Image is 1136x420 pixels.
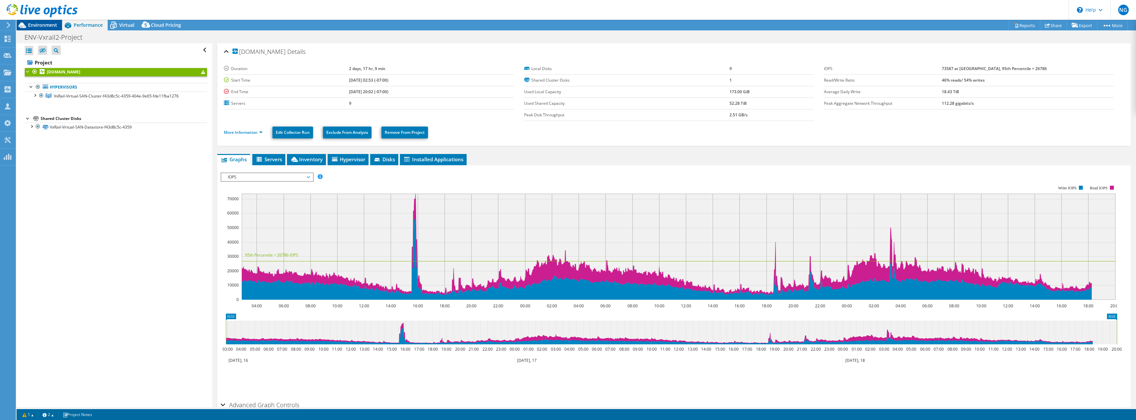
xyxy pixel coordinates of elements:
text: 07:00 [605,346,616,352]
label: Used Local Capacity [524,89,729,95]
text: 10:00 [975,346,985,352]
text: 22:00 [811,346,821,352]
text: 06:00 [600,303,611,309]
text: 10:00 [332,303,342,309]
span: VxRail-Virtual-SAN-Cluster-f43d8c5c-4359-404e-9e65-fde11fba1276 [54,93,179,99]
a: VxRail-Virtual-SAN-Cluster-f43d8c5c-4359-404e-9e65-fde11fba1276 [25,92,207,100]
text: 16:00 [1056,303,1067,309]
text: 14:00 [701,346,711,352]
text: 06:00 [279,303,289,309]
text: 95th Percentile = 26786 IOPS [245,252,298,258]
text: 20:00 [1110,303,1120,309]
text: 10:00 [318,346,329,352]
text: 12:00 [681,303,691,309]
a: Exclude From Analysis [323,127,372,138]
text: 17:00 [742,346,752,352]
label: Duration [224,65,349,72]
b: [DATE] 20:02 (-07:00) [349,89,388,95]
text: 17:00 [414,346,424,352]
b: [DATE] 02:53 (-07:00) [349,77,388,83]
span: Virtual [119,22,134,28]
text: 02:00 [547,303,557,309]
text: 04:00 [564,346,575,352]
a: 1 [18,410,38,419]
b: 2 days, 17 hr, 9 min [349,66,385,71]
text: 07:00 [934,346,944,352]
label: Shared Cluster Disks [524,77,729,84]
text: 11:00 [332,346,342,352]
b: 2.51 GB/s [729,112,748,118]
text: 01:00 [523,346,534,352]
a: Edit Collector Run [272,127,313,138]
span: Environment [28,22,57,28]
b: 9 [349,100,351,106]
label: End Time [224,89,349,95]
text: 06:00 [922,303,933,309]
text: 20:00 [788,303,799,309]
text: 23:00 [496,346,506,352]
text: 19:00 [441,346,451,352]
span: Disks [373,156,395,163]
text: 06:00 [592,346,602,352]
text: 15:00 [1043,346,1053,352]
text: 11:00 [660,346,670,352]
text: 20:00 [1112,346,1122,352]
text: 50000 [227,225,239,230]
text: 16:00 [734,303,745,309]
text: 20000 [227,268,239,274]
text: 02:00 [537,346,547,352]
text: 22:00 [815,303,825,309]
a: VxRail-Virtual-SAN-Datastore-f43d8c5c-4359 [25,123,207,131]
text: 03:00 [223,346,233,352]
a: Project Notes [58,410,97,419]
a: Reports [1009,20,1040,30]
span: Installed Applications [403,156,463,163]
label: Peak Aggregate Network Throughput [824,100,941,107]
span: Performance [74,22,103,28]
text: 04:00 [893,346,903,352]
a: Export [1067,20,1097,30]
a: 2 [38,410,58,419]
text: 18:00 [440,303,450,309]
text: 12:00 [346,346,356,352]
b: [DOMAIN_NAME] [47,69,80,75]
text: 21:00 [469,346,479,352]
text: 08:00 [627,303,638,309]
text: 00:00 [520,303,530,309]
h2: Advanced Graph Controls [221,398,299,411]
span: Cloud Pricing [151,22,181,28]
text: 13:00 [688,346,698,352]
text: 00:00 [510,346,520,352]
b: 9 [729,66,732,71]
text: 22:00 [493,303,503,309]
label: Used Shared Capacity [524,100,729,107]
text: 70000 [227,196,239,202]
text: 04:00 [236,346,246,352]
text: 00:00 [838,346,848,352]
span: [DOMAIN_NAME] [232,49,286,55]
text: 18:00 [762,303,772,309]
text: 05:00 [250,346,260,352]
text: 18:00 [1084,346,1094,352]
h1: ENV-Vxrail2-Project [21,34,93,41]
b: 52.28 TiB [729,100,747,106]
text: 06:00 [920,346,930,352]
text: 14:00 [373,346,383,352]
b: 46% reads/ 54% writes [942,77,985,83]
text: 30000 [227,253,239,259]
text: 13:00 [1016,346,1026,352]
text: 23:00 [824,346,834,352]
text: Write IOPS [1058,186,1077,190]
a: More [1097,20,1128,30]
text: 40000 [227,239,239,245]
text: 03:00 [879,346,889,352]
text: 12:00 [1002,346,1012,352]
text: 08:00 [305,303,316,309]
text: 12:00 [359,303,369,309]
text: 16:00 [413,303,423,309]
text: 01:00 [852,346,862,352]
text: 10:00 [647,346,657,352]
text: 22:00 [482,346,493,352]
text: 20:00 [783,346,794,352]
text: 04:00 [252,303,262,309]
